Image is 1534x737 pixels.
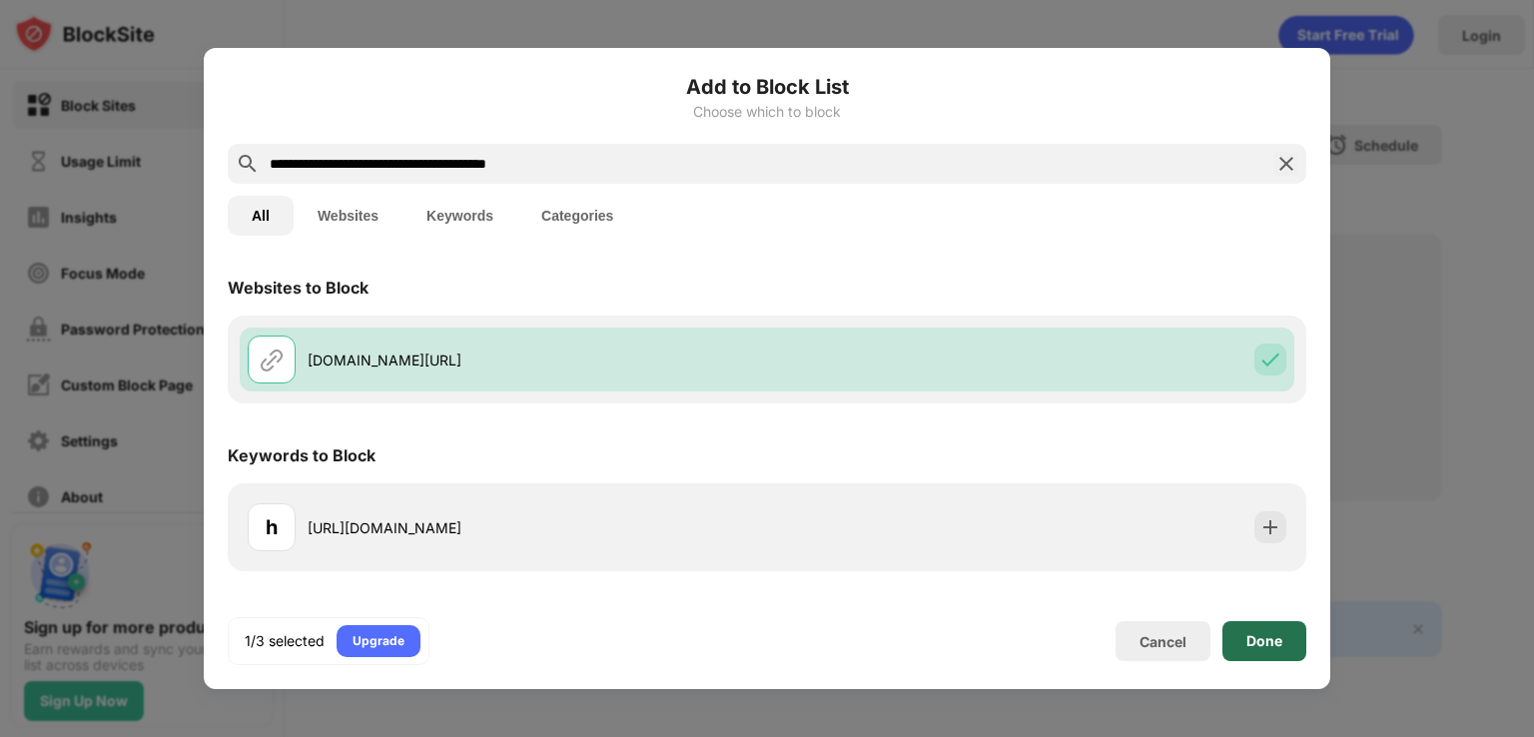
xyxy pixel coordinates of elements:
div: Done [1246,633,1282,649]
div: Websites to Block [228,278,369,298]
div: Upgrade [353,631,404,651]
div: Cancel [1140,633,1186,650]
img: url.svg [260,348,284,371]
img: search.svg [236,152,260,176]
div: 1/3 selected [245,631,325,651]
div: Choose which to block [228,104,1306,120]
h6: Add to Block List [228,72,1306,102]
button: Keywords [402,196,517,236]
button: All [228,196,294,236]
button: Categories [517,196,637,236]
div: [URL][DOMAIN_NAME] [308,517,767,538]
div: h [266,512,278,542]
img: search-close [1274,152,1298,176]
div: Keywords to Block [228,445,376,465]
div: [DOMAIN_NAME][URL] [308,350,767,370]
button: Websites [294,196,402,236]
